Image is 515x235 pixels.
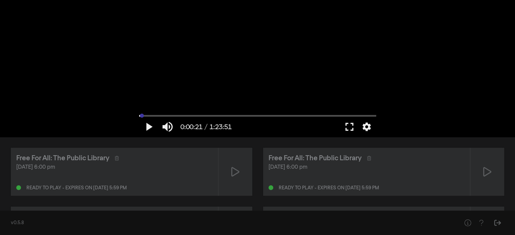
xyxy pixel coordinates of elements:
[279,186,379,190] div: Ready to play - expires on [DATE] 5:59 pm
[269,153,362,163] div: Free For All: The Public Library
[139,117,158,137] button: Play
[16,153,109,163] div: Free For All: The Public Library
[269,163,465,171] div: [DATE] 6:00 pm
[158,117,177,137] button: Mute
[177,117,235,137] button: 0:00:21 / 1:23:51
[461,216,474,230] button: Help
[474,216,488,230] button: Help
[491,216,504,230] button: Sign Out
[16,163,213,171] div: [DATE] 6:00 pm
[26,186,127,190] div: Ready to play - expires on [DATE] 5:59 pm
[11,219,447,227] div: v0.5.8
[139,114,376,118] input: Seek
[340,117,359,137] button: Full screen
[359,117,374,137] button: More settings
